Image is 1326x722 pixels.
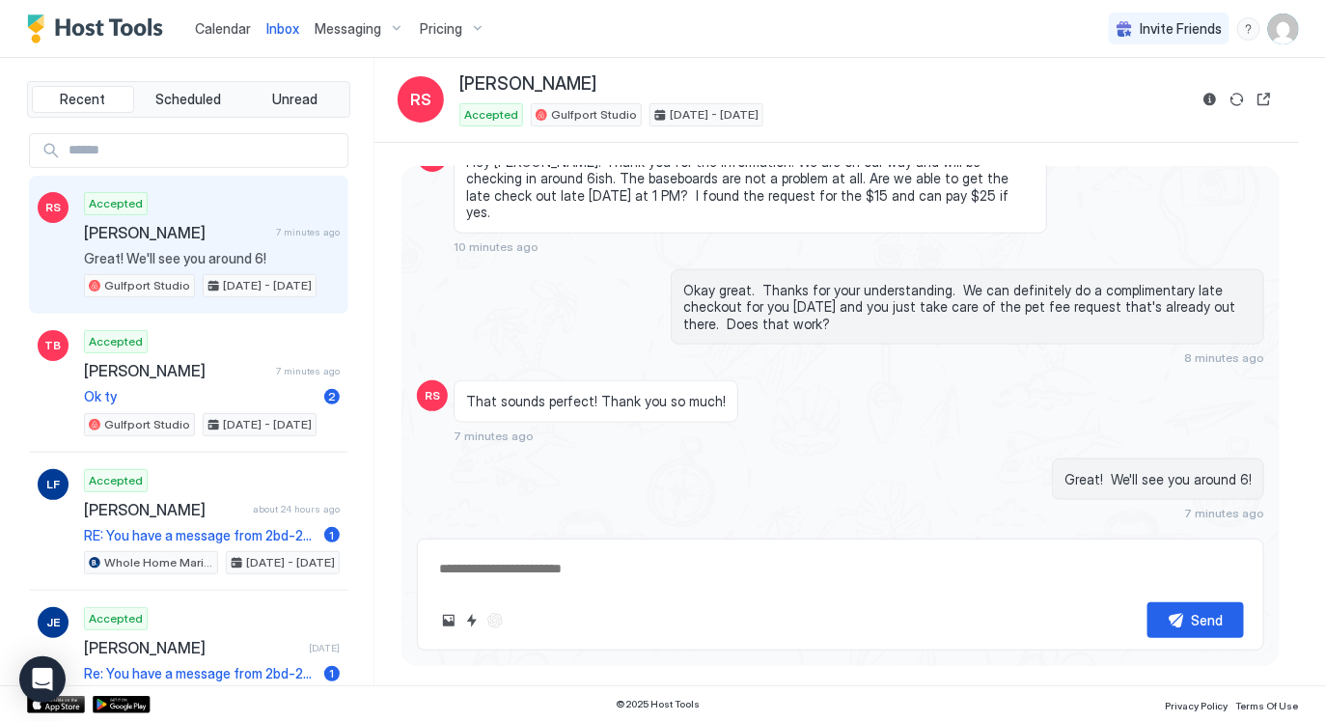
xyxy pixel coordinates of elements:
span: [PERSON_NAME] [459,73,596,96]
a: Inbox [266,18,299,39]
button: Scheduled [138,86,240,113]
div: User profile [1268,14,1299,44]
button: Quick reply [460,609,483,632]
button: Open reservation [1253,88,1276,111]
a: Calendar [195,18,251,39]
span: Messaging [315,20,381,38]
span: Gulfport Studio [104,416,190,433]
span: 1 [330,528,335,542]
span: Accepted [464,106,518,124]
span: Accepted [89,195,143,212]
a: Google Play Store [93,696,151,713]
span: [PERSON_NAME] [84,361,268,380]
div: Open Intercom Messenger [19,656,66,703]
span: Ok ty [84,388,317,405]
button: Reservation information [1199,88,1222,111]
span: Unread [272,91,318,108]
span: [PERSON_NAME] [84,500,245,519]
span: Whole Home Marigny [104,554,213,571]
span: 7 minutes ago [1184,506,1264,520]
span: Pricing [420,20,462,38]
button: Sync reservation [1226,88,1249,111]
button: Unread [243,86,345,113]
span: Invite Friends [1140,20,1222,38]
span: 2 [328,389,336,403]
span: 7 minutes ago [454,429,534,443]
span: That sounds perfect! Thank you so much! [466,393,726,410]
span: Terms Of Use [1236,700,1299,711]
span: 1 [330,666,335,680]
span: TB [45,337,62,354]
span: RE: You have a message from 2bd-2ba Adorable Home w Yard in [GEOGRAPHIC_DATA] Hi [PERSON_NAME], T... [84,527,317,544]
span: Inbox [266,20,299,37]
span: RS [425,387,440,404]
div: Send [1192,610,1224,630]
span: 10 minutes ago [454,239,539,254]
span: © 2025 Host Tools [616,698,700,710]
a: Terms Of Use [1236,694,1299,714]
span: Accepted [89,610,143,627]
input: Input Field [61,134,347,167]
span: Re: You have a message from 2bd-2ba Adorable Home w Yard in [GEOGRAPHIC_DATA] Hi! Looks like no l... [84,665,317,682]
span: LF [46,476,60,493]
button: Recent [32,86,134,113]
span: Scheduled [156,91,222,108]
span: Hey [PERSON_NAME]! Thank you for the information. We are on our way and will be checking in aroun... [466,153,1035,221]
button: Upload image [437,609,460,632]
span: [PERSON_NAME] [84,638,301,657]
a: App Store [27,696,85,713]
span: [PERSON_NAME] [84,223,268,242]
span: 7 minutes ago [276,365,340,377]
span: Recent [60,91,105,108]
span: [DATE] [309,642,340,654]
span: Calendar [195,20,251,37]
div: tab-group [27,81,350,118]
span: Okay great. Thanks for your understanding. We can definitely do a complimentary late checkout for... [683,282,1252,333]
span: RS [45,199,61,216]
a: Privacy Policy [1165,694,1229,714]
span: Accepted [89,472,143,489]
span: JE [46,614,60,631]
span: Great! We'll see you around 6! [1064,471,1252,488]
span: Accepted [89,333,143,350]
span: about 24 hours ago [253,503,340,515]
div: menu [1237,17,1260,41]
span: Great! We'll see you around 6! [84,250,340,267]
span: RS [410,88,431,111]
span: 7 minutes ago [276,226,340,238]
span: Gulfport Studio [551,106,637,124]
span: Gulfport Studio [104,277,190,294]
span: Privacy Policy [1165,700,1229,711]
a: Host Tools Logo [27,14,172,43]
span: [DATE] - [DATE] [223,416,312,433]
button: Send [1147,602,1244,638]
span: [DATE] - [DATE] [223,277,312,294]
span: 8 minutes ago [1184,350,1264,365]
span: [DATE] - [DATE] [670,106,759,124]
span: [DATE] - [DATE] [246,554,335,571]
